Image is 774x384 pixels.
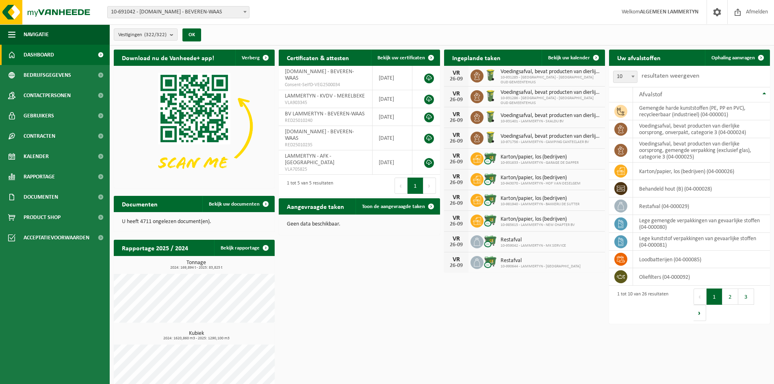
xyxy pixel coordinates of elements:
td: restafval (04-000029) [633,197,770,215]
a: Bekijk uw kalender [542,50,604,66]
div: 26-09 [448,201,464,206]
span: VLA903345 [285,100,366,106]
img: WB-0660-CU [483,234,497,248]
span: Bekijk uw documenten [209,202,260,207]
span: Toon de aangevraagde taken [362,204,425,209]
td: oliefilters (04-000092) [633,268,770,286]
div: 26-09 [448,242,464,248]
span: Voedingsafval, bevat producten van dierlijke oorsprong, onverpakt, categorie 3 [501,133,601,140]
span: Karton/papier, los (bedrijven) [501,175,581,181]
div: 26-09 [448,118,464,124]
span: Contactpersonen [24,85,71,106]
count: (322/322) [144,32,167,37]
td: behandeld hout (B) (04-000028) [633,180,770,197]
span: 10-959042 - LAMMERTYN - MK SERVICE [501,243,566,248]
span: Vestigingen [118,29,167,41]
span: [DOMAIN_NAME] - BEVEREN-WAAS [285,69,354,81]
span: Afvalstof [639,91,662,98]
div: 1 tot 5 van 5 resultaten [283,177,333,195]
span: 10-981940 - LAMMERTYN - BAKKERIJ DE SUTTER [501,202,579,207]
td: [DATE] [373,108,412,126]
div: 26-09 [448,180,464,186]
span: Restafval [501,258,581,264]
span: 10-931401 - LAMMERTYN - SKALDU BV [501,119,601,124]
span: Bekijk uw certificaten [377,55,425,61]
span: BV LAMMERTYN - BEVEREN-WAAS [285,111,364,117]
h2: Aangevraagde taken [279,198,352,214]
img: WB-0660-CU [483,255,497,269]
iframe: chat widget [4,366,136,384]
td: lege gemengde verpakkingen van gevaarlijke stoffen (04-000080) [633,215,770,233]
td: [DATE] [373,90,412,108]
img: WB-0660-CU [483,151,497,165]
span: 10 [613,71,637,83]
img: WB-0140-HPE-GN-50 [483,110,497,124]
span: LAMMERTYN - AFK - [GEOGRAPHIC_DATA] [285,153,334,166]
img: WB-0660-CU [483,172,497,186]
div: VR [448,132,464,139]
img: WB-0140-HPE-GN-50 [483,130,497,144]
button: Next [423,178,436,194]
td: [DATE] [373,66,412,90]
span: 10 [614,71,637,82]
span: Ophaling aanvragen [711,55,755,61]
img: WB-0140-HPE-GN-50 [483,89,497,103]
span: Kalender [24,146,49,167]
span: Bekijk uw kalender [548,55,590,61]
div: 26-09 [448,221,464,227]
span: 10-691042 - LAMMERTYN.NET - BEVEREN-WAAS [107,6,249,18]
h2: Uw afvalstoffen [609,50,669,65]
td: karton/papier, los (bedrijven) (04-000026) [633,163,770,180]
span: RED25010235 [285,142,366,148]
td: [DATE] [373,150,412,175]
span: Contracten [24,126,55,146]
span: 10-931633 - LAMMERTYN - GARAGE DE DAPPER [501,161,579,165]
button: Previous [395,178,408,194]
span: 10-990644 - LAMMERTYN - [GEOGRAPHIC_DATA] [501,264,581,269]
h2: Documenten [114,196,166,212]
img: WB-0660-CU [483,193,497,206]
div: 1 tot 10 van 26 resultaten [613,288,668,322]
span: 10-691042 - LAMMERTYN.NET - BEVEREN-WAAS [108,7,249,18]
img: Download de VHEPlus App [114,66,275,187]
span: Karton/papier, los (bedrijven) [501,195,579,202]
a: Toon de aangevraagde taken [356,198,439,215]
span: RED25010240 [285,117,366,124]
span: 10-931286 - [GEOGRAPHIC_DATA] - [GEOGRAPHIC_DATA] OUD GEMEENTEHUIS [501,96,601,106]
span: Product Shop [24,207,61,228]
button: 1 [408,178,423,194]
span: LAMMERTYN - KVDV - MERELBEKE [285,93,365,99]
div: 26-09 [448,263,464,269]
div: VR [448,256,464,263]
button: Verberg [235,50,274,66]
td: [DATE] [373,126,412,150]
div: VR [448,111,464,118]
span: Bedrijfsgegevens [24,65,71,85]
a: Ophaling aanvragen [705,50,769,66]
span: 10-931285 - [GEOGRAPHIC_DATA] - [GEOGRAPHIC_DATA] OUD GEMEENTEHUIS [501,75,601,85]
span: Voedingsafval, bevat producten van dierlijke oorsprong, onverpakt, categorie 3 [501,89,601,96]
span: Acceptatievoorwaarden [24,228,89,248]
span: 10-971756 - LAMMERTYN - CAMPING CANTECLAER BV [501,140,601,145]
div: VR [448,236,464,242]
span: 10-943070 - LAMMERTYN - HOF VAN OESELGEM [501,181,581,186]
span: Rapportage [24,167,55,187]
div: VR [448,174,464,180]
h2: Certificaten & attesten [279,50,357,65]
div: VR [448,153,464,159]
span: 2024: 169,894 t - 2025: 83,825 t [118,266,275,270]
button: Vestigingen(322/322) [114,28,178,41]
div: VR [448,91,464,97]
a: Bekijk uw documenten [202,196,274,212]
div: VR [448,70,464,76]
h3: Tonnage [118,260,275,270]
button: 3 [738,289,754,305]
span: Karton/papier, los (bedrijven) [501,216,575,223]
h2: Ingeplande taken [444,50,509,65]
td: voedingsafval, bevat producten van dierlijke oorsprong, gemengde verpakking (exclusief glas), cat... [633,138,770,163]
span: Restafval [501,237,566,243]
span: VLA705825 [285,166,366,173]
span: Dashboard [24,45,54,65]
td: voedingsafval, bevat producten van dierlijke oorsprong, onverpakt, categorie 3 (04-000024) [633,120,770,138]
span: 10-985615 - LAMMERTYN - NEW CHAPTER BV [501,223,575,228]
